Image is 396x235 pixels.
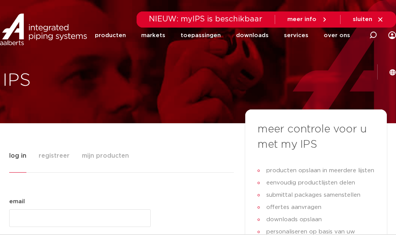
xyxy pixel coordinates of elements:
[95,21,126,50] a: producten
[181,21,221,50] a: toepassingen
[284,21,308,50] a: services
[264,214,322,226] span: downloads opslaan
[353,16,372,22] span: sluiten
[95,21,350,50] nav: Menu
[264,165,374,177] span: producten opslaan in meerdere lijsten
[149,15,262,23] span: NIEUW: myIPS is beschikbaar
[141,21,165,50] a: markets
[264,189,360,201] span: submittal packages samenstellen
[9,148,26,163] span: log in
[9,197,25,206] label: email
[353,16,384,23] a: sluiten
[257,122,375,152] h3: meer controle voor u met my IPS
[287,16,328,23] a: meer info
[264,201,321,214] span: offertes aanvragen
[264,177,355,189] span: eenvoudig productlijsten delen
[388,27,396,44] div: my IPS
[39,148,70,163] span: registreer
[324,21,350,50] a: over ons
[236,21,269,50] a: downloads
[287,16,316,22] span: meer info
[82,148,129,163] span: mijn producten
